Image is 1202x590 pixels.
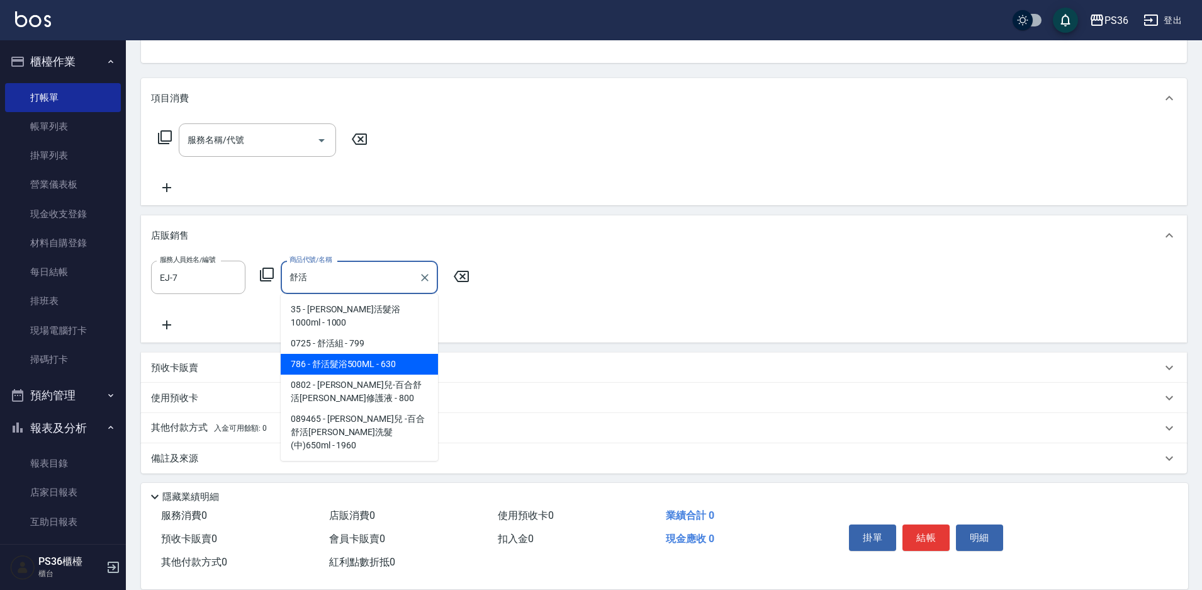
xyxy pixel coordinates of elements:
div: 項目消費 [141,78,1187,118]
img: Logo [15,11,51,27]
a: 互助排行榜 [5,536,121,565]
div: 其他付款方式入金可用餘額: 0 [141,413,1187,443]
a: 掃碼打卡 [5,345,121,374]
img: Person [10,555,35,580]
div: 預收卡販賣 [141,353,1187,383]
button: Open [312,130,332,150]
div: 店販銷售 [141,215,1187,256]
span: 業績合計 0 [666,509,714,521]
div: 備註及來源 [141,443,1187,474]
a: 帳單列表 [5,112,121,141]
button: 結帳 [902,525,950,551]
label: 服務人員姓名/編號 [160,255,215,264]
button: 報表及分析 [5,412,121,445]
button: PS36 [1084,8,1133,33]
span: 其他付款方式 0 [161,556,227,568]
a: 打帳單 [5,83,121,112]
div: 使用預收卡 [141,383,1187,413]
button: save [1053,8,1078,33]
span: 使用預收卡 0 [498,509,554,521]
a: 報表目錄 [5,449,121,478]
span: 0725 - 舒活組 - 799 [281,333,438,354]
p: 櫃台 [38,568,103,579]
p: 預收卡販賣 [151,361,198,375]
span: 現金應收 0 [666,533,714,545]
button: 明細 [956,525,1003,551]
h5: PS36櫃檯 [38,555,103,568]
span: 扣入金 0 [498,533,534,545]
span: 店販消費 0 [329,509,375,521]
button: 櫃檯作業 [5,45,121,78]
p: 使用預收卡 [151,392,198,405]
a: 每日結帳 [5,258,121,286]
a: 營業儀表板 [5,170,121,199]
button: 掛單 [849,525,896,551]
span: 35 - [PERSON_NAME]活髮浴1000ml - 1000 [281,299,438,333]
p: 店販銷售 [151,229,189,242]
p: 其他付款方式 [151,421,267,435]
label: 商品代號/名稱 [289,255,332,264]
button: 預約管理 [5,379,121,412]
button: 登出 [1138,9,1187,32]
span: 預收卡販賣 0 [161,533,217,545]
a: 材料自購登錄 [5,229,121,258]
span: 786 - 舒活髮浴500ML - 630 [281,354,438,375]
p: 隱藏業績明細 [162,491,219,504]
span: 入金可用餘額: 0 [214,424,267,433]
a: 現場電腦打卡 [5,316,121,345]
a: 掛單列表 [5,141,121,170]
button: Clear [416,269,434,286]
a: 現金收支登錄 [5,200,121,229]
p: 備註及來源 [151,452,198,465]
a: 排班表 [5,286,121,315]
a: 互助日報表 [5,508,121,536]
span: 089465 - [PERSON_NAME]兒 -百合舒活[PERSON_NAME]洗髮(中)650ml - 1960 [281,409,438,456]
div: PS36 [1104,13,1128,28]
span: 服務消費 0 [161,509,207,521]
p: 項目消費 [151,92,189,105]
span: 紅利點數折抵 0 [329,556,395,568]
span: 會員卡販賣 0 [329,533,385,545]
a: 店家日報表 [5,478,121,507]
span: 0802 - [PERSON_NAME]兒-百合舒活[PERSON_NAME]修護液 - 800 [281,375,438,409]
